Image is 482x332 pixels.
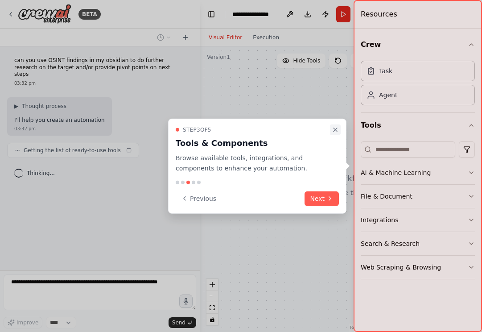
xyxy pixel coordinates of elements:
button: Close walkthrough [330,124,341,135]
button: Previous [176,191,222,206]
button: Hide left sidebar [205,8,218,21]
h3: Tools & Components [176,137,328,149]
span: Step 3 of 5 [183,126,211,133]
p: Browse available tools, integrations, and components to enhance your automation. [176,153,328,174]
button: Next [305,191,339,206]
